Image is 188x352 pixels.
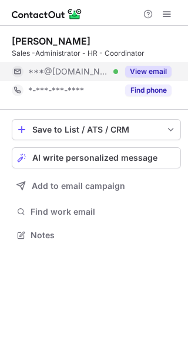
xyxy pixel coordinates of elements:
div: [PERSON_NAME] [12,35,90,47]
span: Notes [31,230,176,241]
span: Add to email campaign [32,181,125,191]
span: AI write personalized message [32,153,157,163]
span: ***@[DOMAIN_NAME] [28,66,109,77]
button: Reveal Button [125,66,172,77]
span: Find work email [31,207,176,217]
button: save-profile-one-click [12,119,181,140]
button: AI write personalized message [12,147,181,168]
img: ContactOut v5.3.10 [12,7,82,21]
div: Sales -Administrator - HR - Coordinator [12,48,181,59]
button: Add to email campaign [12,175,181,197]
button: Notes [12,227,181,243]
button: Reveal Button [125,84,172,96]
button: Find work email [12,204,181,220]
div: Save to List / ATS / CRM [32,125,160,134]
